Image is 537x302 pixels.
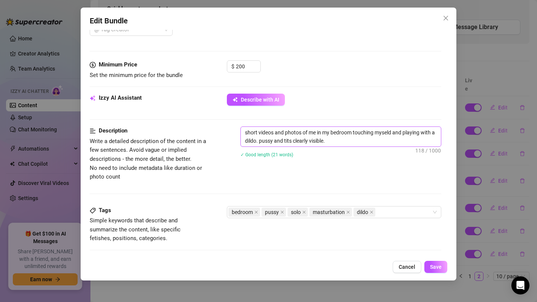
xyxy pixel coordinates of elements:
span: masturbation [313,208,345,216]
span: pussy [262,208,286,217]
textarea: short videos and photos of me in my bedroom touching myseld and playing with a dildo. pussy and t... [241,127,441,146]
span: dildo [357,208,368,216]
span: tag [90,208,96,214]
button: Close [440,12,452,24]
span: Simple keywords that describe and summarize the content, like specific fetishes, positions, categ... [90,217,181,242]
span: solo [288,208,308,217]
span: Cancel [399,264,415,270]
span: close [302,210,306,214]
div: Open Intercom Messenger [511,276,529,294]
span: Edit Bundle [90,15,128,27]
span: dildo [353,208,375,217]
strong: Minimum Price [99,61,137,68]
button: Cancel [393,261,421,273]
span: Write a detailed description of the content in a few sentences. Avoid vague or implied descriptio... [90,138,206,180]
button: Save [424,261,447,273]
span: close [370,210,373,214]
span: align-left [90,126,96,136]
span: Describe with AI [241,97,279,103]
span: bedroom [228,208,260,217]
span: ✓ Good length (21 words) [240,152,293,157]
strong: Tags [99,207,111,214]
span: Save [430,264,442,270]
span: Close [440,15,452,21]
strong: Description [99,127,127,134]
span: close [280,210,284,214]
span: masturbation [309,208,352,217]
span: pussy [265,208,279,216]
span: Set the minimum price for the bundle [90,72,183,79]
button: Describe with AI [227,94,285,106]
span: close [443,15,449,21]
span: solo [291,208,301,216]
strong: Izzy AI Assistant [99,94,142,101]
span: bedroom [232,208,253,216]
span: close [346,210,350,214]
span: close [254,210,258,214]
span: dollar [90,60,96,69]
